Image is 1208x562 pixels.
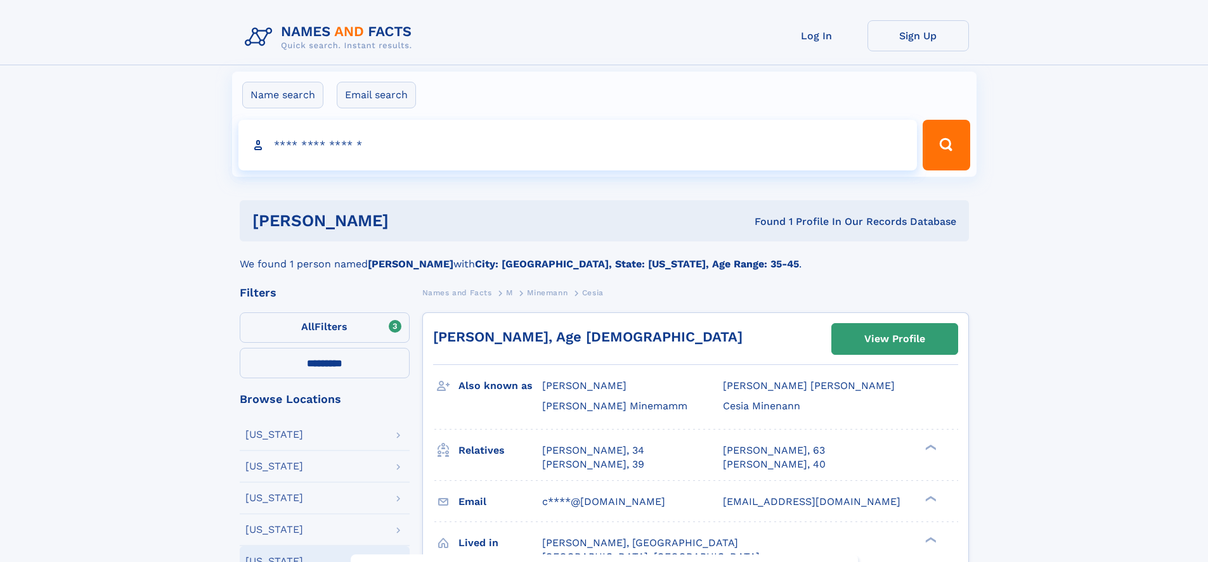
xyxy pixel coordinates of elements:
[506,288,513,297] span: M
[422,284,492,300] a: Names and Facts
[723,380,895,392] span: [PERSON_NAME] [PERSON_NAME]
[542,537,738,549] span: [PERSON_NAME], [GEOGRAPHIC_DATA]
[240,20,422,54] img: Logo Names and Facts
[240,287,410,298] div: Filters
[458,491,542,513] h3: Email
[240,312,410,343] label: Filters
[542,444,644,457] a: [PERSON_NAME], 34
[766,20,867,51] a: Log In
[571,215,956,229] div: Found 1 Profile In Our Records Database
[245,461,303,471] div: [US_STATE]
[301,321,315,333] span: All
[245,525,303,535] div: [US_STATE]
[723,444,825,457] a: [PERSON_NAME], 63
[458,375,542,397] h3: Also known as
[864,324,925,354] div: View Profile
[245,493,303,503] div: [US_STATE]
[542,457,644,471] a: [PERSON_NAME], 39
[337,82,416,108] label: Email search
[923,120,970,170] button: Search Button
[240,393,410,405] div: Browse Locations
[475,258,799,270] b: City: [GEOGRAPHIC_DATA], State: [US_STATE], Age Range: 35-45
[242,82,323,108] label: Name search
[582,288,604,297] span: Cesia
[433,329,743,345] a: [PERSON_NAME], Age [DEMOGRAPHIC_DATA]
[542,380,627,392] span: [PERSON_NAME]
[506,284,513,300] a: M
[867,20,969,51] a: Sign Up
[240,241,969,272] div: We found 1 person named with .
[922,494,937,502] div: ❯
[922,535,937,544] div: ❯
[527,288,568,297] span: Minemann
[238,120,918,170] input: search input
[252,213,572,229] h1: [PERSON_NAME]
[245,430,303,440] div: [US_STATE]
[723,400,800,412] span: Cesia Minenann
[527,284,568,300] a: Minemann
[458,440,542,461] h3: Relatives
[832,324,958,354] a: View Profile
[922,443,937,451] div: ❯
[723,495,900,508] span: [EMAIL_ADDRESS][DOMAIN_NAME]
[723,457,826,471] a: [PERSON_NAME], 40
[368,258,453,270] b: [PERSON_NAME]
[542,400,687,412] span: [PERSON_NAME] Minemamm
[458,532,542,554] h3: Lived in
